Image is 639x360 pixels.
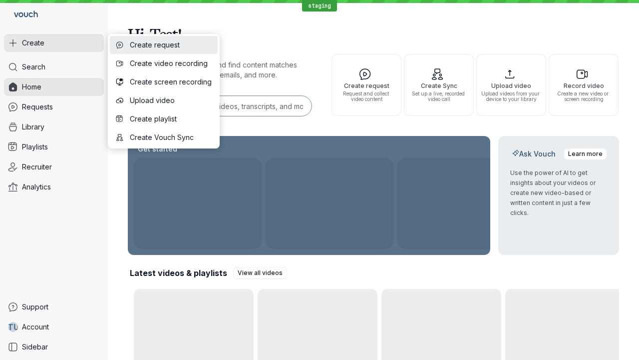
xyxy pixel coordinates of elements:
[404,54,474,116] button: Create SyncSet up a live, recorded video call
[4,338,104,356] a: Sidebar
[130,40,212,50] span: Create request
[4,118,104,136] a: Library
[4,98,104,116] a: Requests
[4,318,104,336] a: TUAccount
[553,82,614,89] span: Record video
[22,102,53,112] span: Requests
[4,4,42,26] a: Go to homepage
[233,267,287,279] a: View all videos
[130,267,227,278] h2: Latest videos & playlists
[4,138,104,156] a: Playlists
[110,54,218,72] button: Create video recording
[4,78,104,96] a: Home
[4,178,104,196] a: Analytics
[130,58,212,68] span: Create video recording
[22,342,48,352] span: Sidebar
[568,149,603,159] span: Learn more
[476,54,546,116] button: Upload videoUpload videos from your device to your library
[110,91,218,109] button: Upload video
[331,54,401,116] button: Create requestRequest and collect video content
[7,322,13,332] span: T
[13,322,19,332] span: U
[22,182,51,192] span: Analytics
[22,62,45,72] span: Search
[336,91,397,102] span: Request and collect video content
[22,142,48,152] span: Playlists
[22,322,49,332] span: Account
[130,77,212,87] span: Create screen recording
[22,302,48,312] span: Support
[130,95,212,105] span: Upload video
[4,58,104,76] a: Search
[238,268,283,278] span: View all videos
[549,54,619,116] button: Record videoCreate a new video or screen recording
[128,60,314,80] p: Search for any keywords and find content matches through transcriptions, user emails, and more.
[110,36,218,54] button: Create request
[22,82,41,92] span: Home
[22,122,44,132] span: Library
[510,149,558,159] h2: Ask Vouch
[4,34,104,52] button: Create
[564,148,607,160] a: Learn more
[22,162,52,172] span: Recruiter
[130,114,212,124] span: Create playlist
[481,82,542,89] span: Upload video
[408,82,469,89] span: Create Sync
[128,20,619,48] h1: Hi, Test!
[481,91,542,102] span: Upload videos from your device to your library
[110,73,218,91] button: Create screen recording
[408,91,469,102] span: Set up a live, recorded video call
[22,38,44,48] span: Create
[4,158,104,176] a: Recruiter
[510,168,607,218] p: Use the power of AI to get insights about your videos or create new video-based or written conten...
[136,144,179,154] h2: Get started
[110,128,218,146] button: Create Vouch Sync
[4,298,104,316] a: Support
[110,110,218,128] button: Create playlist
[130,132,212,142] span: Create Vouch Sync
[336,82,397,89] span: Create request
[553,91,614,102] span: Create a new video or screen recording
